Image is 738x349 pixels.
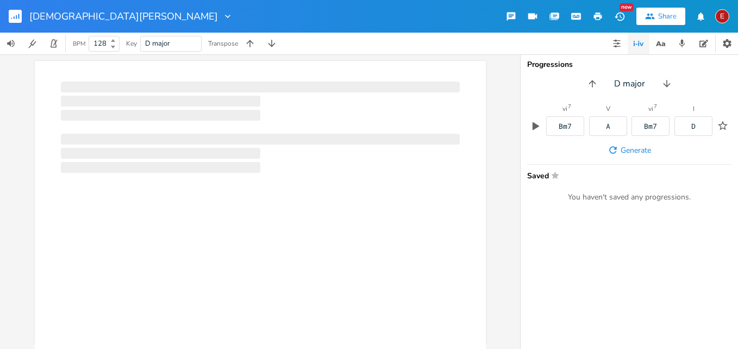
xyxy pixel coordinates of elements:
[620,3,634,11] div: New
[559,123,572,130] div: Bm7
[527,192,731,202] div: You haven't saved any progressions.
[715,9,729,23] div: ECMcCready
[614,78,645,90] span: D major
[527,61,731,68] div: Progressions
[658,11,677,21] div: Share
[606,123,610,130] div: A
[208,40,238,47] div: Transpose
[29,11,218,21] span: [DEMOGRAPHIC_DATA][PERSON_NAME]
[636,8,685,25] button: Share
[73,41,85,47] div: BPM
[654,104,657,109] sup: 7
[715,4,729,29] button: E
[606,105,610,112] div: V
[126,40,137,47] div: Key
[609,7,630,26] button: New
[562,105,567,112] div: vi
[145,39,170,48] span: D major
[621,145,651,155] span: Generate
[644,123,657,130] div: Bm7
[603,140,655,160] button: Generate
[568,104,571,109] sup: 7
[693,105,695,112] div: I
[691,123,696,130] div: D
[527,171,725,179] span: Saved
[648,105,653,112] div: vi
